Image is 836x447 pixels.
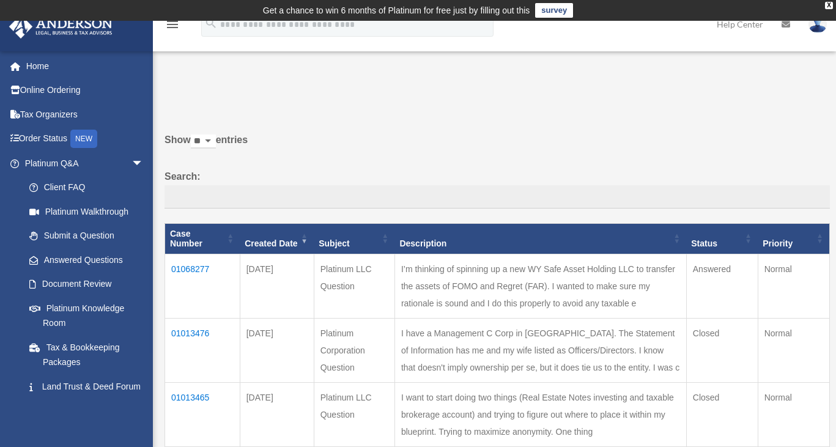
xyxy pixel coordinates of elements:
[17,272,156,297] a: Document Review
[6,15,116,39] img: Anderson Advisors Platinum Portal
[165,254,240,319] td: 01068277
[17,224,156,248] a: Submit a Question
[17,399,156,423] a: Portal Feedback
[240,383,314,447] td: [DATE]
[686,223,758,254] th: Status: activate to sort column ascending
[17,199,156,224] a: Platinum Walkthrough
[758,254,829,319] td: Normal
[70,130,97,148] div: NEW
[686,383,758,447] td: Closed
[165,383,240,447] td: 01013465
[240,254,314,319] td: [DATE]
[686,319,758,383] td: Closed
[165,17,180,32] i: menu
[394,383,686,447] td: I want to start doing two things (Real Estate Notes investing and taxable brokerage account) and ...
[17,374,156,399] a: Land Trust & Deed Forum
[686,254,758,319] td: Answered
[825,2,833,9] div: close
[17,335,156,374] a: Tax & Bookkeeping Packages
[17,296,156,335] a: Platinum Knowledge Room
[535,3,573,18] a: survey
[131,151,156,176] span: arrow_drop_down
[314,254,394,319] td: Platinum LLC Question
[9,151,156,175] a: Platinum Q&Aarrow_drop_down
[204,17,218,30] i: search
[9,78,162,103] a: Online Ordering
[394,254,686,319] td: I’m thinking of spinning up a new WY Safe Asset Holding LLC to transfer the assets of FOMO and Re...
[758,223,829,254] th: Priority: activate to sort column ascending
[165,21,180,32] a: menu
[191,135,216,149] select: Showentries
[9,102,162,127] a: Tax Organizers
[165,223,240,254] th: Case Number: activate to sort column ascending
[808,15,827,33] img: User Pic
[314,319,394,383] td: Platinum Corporation Question
[394,223,686,254] th: Description: activate to sort column ascending
[314,223,394,254] th: Subject: activate to sort column ascending
[263,3,530,18] div: Get a chance to win 6 months of Platinum for free just by filling out this
[240,319,314,383] td: [DATE]
[314,383,394,447] td: Platinum LLC Question
[17,175,156,200] a: Client FAQ
[165,319,240,383] td: 01013476
[394,319,686,383] td: I have a Management C Corp in [GEOGRAPHIC_DATA]. The Statement of Information has me and my wife ...
[165,185,830,209] input: Search:
[9,54,162,78] a: Home
[17,248,150,272] a: Answered Questions
[240,223,314,254] th: Created Date: activate to sort column ascending
[758,319,829,383] td: Normal
[758,383,829,447] td: Normal
[9,127,162,152] a: Order StatusNEW
[165,131,830,161] label: Show entries
[165,168,830,209] label: Search:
